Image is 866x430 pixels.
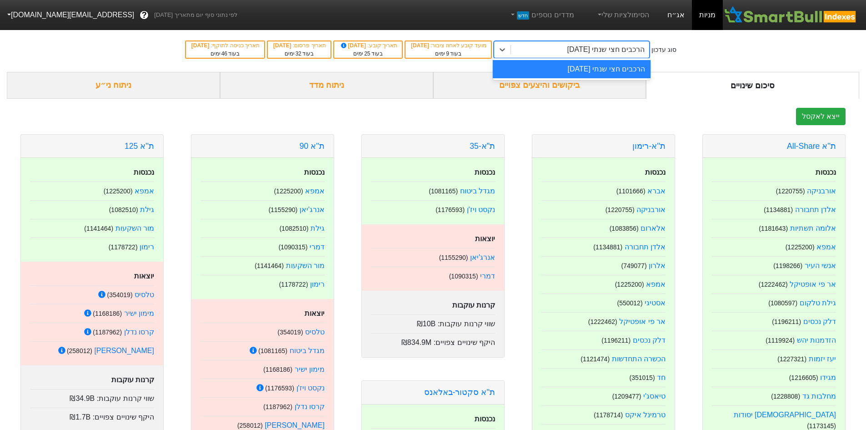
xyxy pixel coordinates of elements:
a: חד [657,374,666,381]
span: [DATE] [273,42,293,49]
small: ( 1141464 ) [84,225,113,232]
a: [PERSON_NAME] [265,421,325,429]
span: ₪834.9M [401,339,431,346]
small: ( 1196211 ) [772,318,801,325]
small: ( 1168186 ) [93,310,122,317]
small: ( 1225200 ) [274,187,303,195]
a: אנרג'יאן [470,253,495,261]
small: ( 1187962 ) [263,403,292,410]
strong: נכנסות [816,168,836,176]
small: ( 1181643 ) [759,225,788,232]
a: אמפא [135,187,154,195]
small: ( 1082510 ) [280,225,309,232]
a: מגידו [820,374,836,381]
a: טיאסג'י [643,392,666,400]
strong: נכנסות [134,168,154,176]
small: ( 1222462 ) [588,318,617,325]
small: ( 1228808 ) [771,393,800,400]
strong: נכנסות [475,415,495,423]
span: ₪34.9B [70,395,95,402]
small: ( 1178722 ) [279,281,308,288]
small: ( 1225200 ) [104,187,133,195]
small: ( 1178722 ) [109,243,138,251]
span: לפי נתוני סוף יום מתאריך [DATE] [154,10,237,20]
div: היקף שינויים צפויים : [30,408,154,423]
a: אלדן תחבורה [625,243,666,251]
a: אר פי אופטיקל [619,318,666,325]
a: מימון ישיר [295,365,325,373]
a: הכשרה התחדשות [612,355,666,363]
span: ₪1.7B [70,413,90,421]
a: טרמינל איקס [625,411,666,419]
div: ניתוח מדד [220,72,433,99]
a: קרסו נדלן [295,403,325,410]
div: הרכבים חצי שנתי [DATE] [493,60,651,78]
a: ת''א 90 [300,142,325,151]
a: אמפא [646,280,666,288]
span: [DATE] [411,42,430,49]
small: ( 1187962 ) [93,329,122,336]
span: חדש [517,11,529,20]
a: דמרי [310,243,325,251]
div: בעוד ימים [339,50,397,58]
small: ( 1121474 ) [581,355,610,363]
div: ניתוח ני״ע [7,72,220,99]
a: ת''א-רימון [632,142,666,151]
a: רימון [310,280,325,288]
a: רימון [140,243,154,251]
a: אברא [647,187,666,195]
a: נקסט ויז'ן [467,206,496,213]
strong: יוצאות [475,235,495,243]
small: ( 1101666 ) [616,187,646,195]
div: בעוד ימים [272,50,326,58]
a: אלדן תחבורה [795,206,836,213]
small: ( 1216605 ) [789,374,818,381]
strong: נכנסות [304,168,325,176]
a: ת''א All-Share [787,142,836,151]
small: ( 1155290 ) [269,206,298,213]
small: ( 1090315 ) [279,243,308,251]
small: ( 1178714 ) [594,411,623,419]
strong: קרנות עוקבות [111,376,154,384]
span: [DATE] [191,42,211,49]
small: ( 354019 ) [277,329,303,336]
a: אלומה תשתיות [790,224,836,232]
span: [DATE] [340,42,368,49]
a: טלסיס [135,291,154,298]
a: ת''א סקטור-באלאנס [424,388,495,397]
strong: יוצאות [134,272,154,280]
div: הרכבים חצי שנתי [DATE] [567,44,645,55]
a: אמפא [816,243,836,251]
a: אנרג'יאן [300,206,325,213]
small: ( 1225200 ) [786,243,815,251]
a: הזדמנות יהש [797,336,836,344]
a: מור השקעות [115,224,154,232]
small: ( 1227321 ) [777,355,806,363]
small: ( 550012 ) [617,299,642,307]
a: גילת [140,206,154,213]
div: היקף שינויים צפויים : [371,333,495,348]
small: ( 1198266 ) [773,262,802,269]
button: ייצא לאקסל [796,108,846,125]
a: הסימולציות שלי [592,6,653,24]
span: 32 [295,51,301,57]
a: דמרי [480,272,495,280]
span: ₪10B [417,320,436,328]
small: ( 1222462 ) [759,281,788,288]
small: ( 351015 ) [629,374,655,381]
a: ת"א-35 [470,142,495,151]
small: ( 1155290 ) [439,254,468,261]
div: סוג עדכון [651,45,676,55]
a: מגדל ביטוח [290,347,325,354]
div: סיכום שינויים [646,72,859,99]
a: אורבניקה [636,206,666,213]
a: אורבניקה [807,187,836,195]
a: אר פי אופטיקל [790,280,836,288]
div: בעוד ימים [190,50,260,58]
small: ( 1081165 ) [429,187,458,195]
small: ( 1168186 ) [263,366,292,373]
strong: קרנות עוקבות [452,301,495,309]
a: קרסו נדלן [124,328,154,336]
small: ( 1082510 ) [109,206,138,213]
small: ( 258012 ) [237,422,263,429]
